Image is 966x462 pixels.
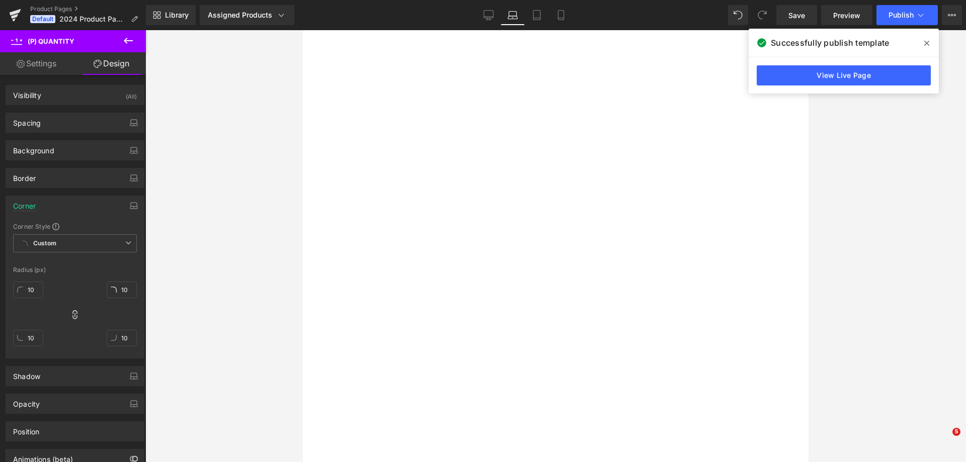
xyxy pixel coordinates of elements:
[13,394,40,408] div: Opacity
[13,85,41,100] div: Visibility
[876,5,938,25] button: Publish
[30,15,55,23] span: Default
[942,5,962,25] button: More
[757,65,931,85] a: View Live Page
[13,266,137,273] div: Radius (px)
[952,428,960,436] span: 5
[501,5,525,25] a: Laptop
[107,330,137,346] input: 0
[75,52,148,75] a: Design
[59,15,127,23] span: 2024 Product Page - [DATE] 18:23:11
[889,11,914,19] span: Publish
[13,366,40,381] div: Shadow
[821,5,872,25] a: Preview
[752,5,772,25] button: Redo
[13,168,36,182] div: Border
[13,282,43,298] input: 0
[833,10,860,21] span: Preview
[13,330,43,346] input: 0
[549,5,573,25] a: Mobile
[33,239,56,248] b: Custom
[932,428,956,452] iframe: Intercom live chat
[13,222,137,230] div: Corner Style
[476,5,501,25] a: Desktop
[525,5,549,25] a: Tablet
[13,422,39,436] div: Position
[208,10,286,20] div: Assigned Products
[788,10,805,21] span: Save
[13,113,41,127] div: Spacing
[30,5,146,13] a: Product Pages
[107,282,137,298] input: 0
[728,5,748,25] button: Undo
[28,37,74,45] span: (P) Quantity
[126,85,137,102] div: (All)
[771,37,889,49] span: Successfully publish template
[13,141,54,155] div: Background
[146,5,196,25] a: New Library
[165,11,189,20] span: Library
[13,196,36,210] div: Corner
